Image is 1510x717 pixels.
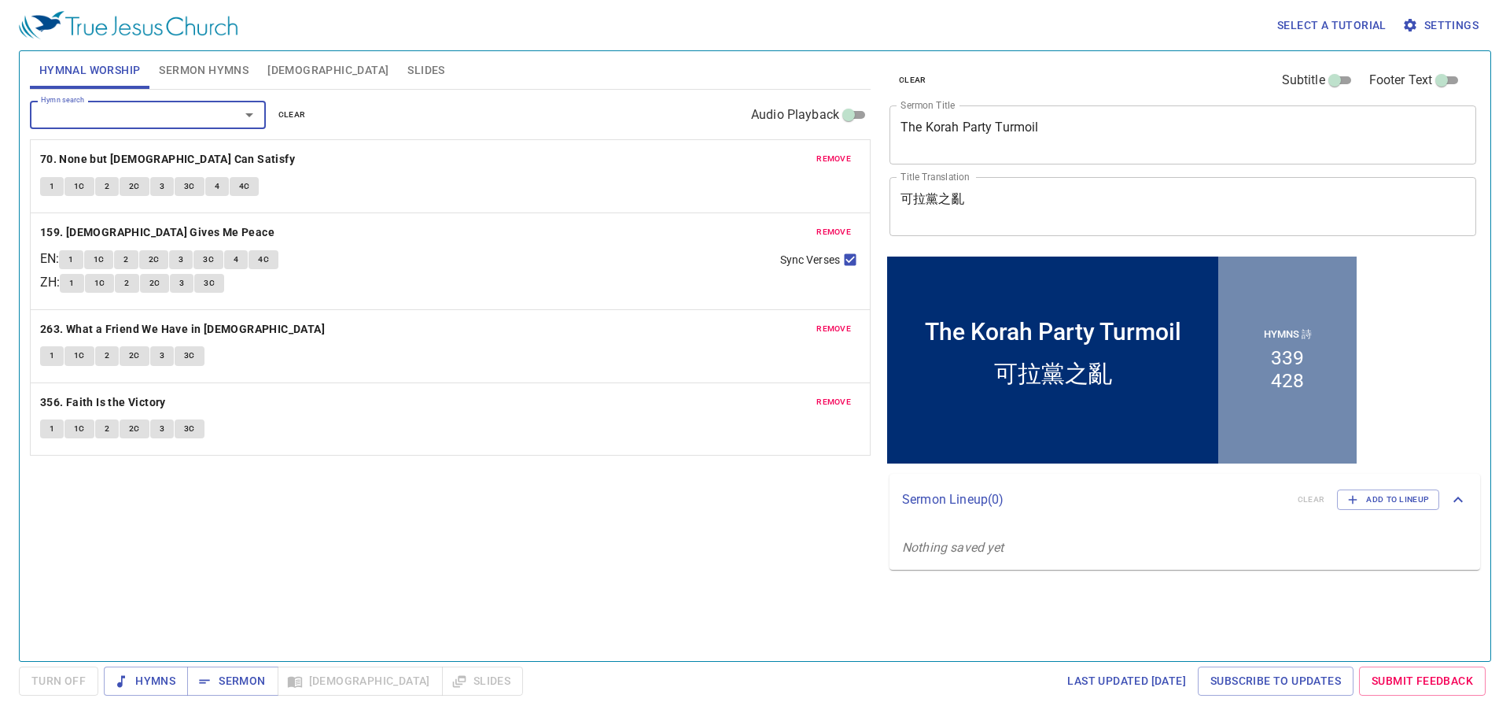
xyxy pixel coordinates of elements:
span: Slides [407,61,444,80]
button: remove [807,150,860,168]
button: Hymns [104,667,188,696]
i: Nothing saved yet [902,540,1004,555]
b: 70. None but [DEMOGRAPHIC_DATA] Can Satisfy [40,150,295,169]
button: Select a tutorial [1271,11,1393,40]
button: Open [238,104,260,126]
button: 159. [DEMOGRAPHIC_DATA] Gives Me Peace [40,223,278,242]
p: Sermon Lineup ( 0 ) [902,490,1285,509]
button: remove [807,393,860,412]
button: 4C [249,250,278,269]
span: Sermon Hymns [159,61,249,80]
button: 3C [193,250,223,269]
span: 3 [179,276,184,290]
button: 4 [224,250,248,269]
b: 356. Faith Is the Victory [40,393,166,412]
button: 1 [40,177,64,196]
button: 2C [120,419,149,438]
button: 3C [175,346,204,365]
textarea: The Korah Party Turmoil [900,120,1465,150]
b: 263. What a Friend We Have in [DEMOGRAPHIC_DATA] [40,320,325,339]
span: Settings [1405,16,1479,35]
span: 2C [129,179,140,194]
button: 2C [120,177,149,196]
button: 2 [114,250,138,269]
span: Add to Lineup [1347,493,1429,507]
button: 356. Faith Is the Victory [40,393,168,412]
span: 1C [94,276,105,290]
span: 3C [203,253,214,267]
button: 2C [140,274,170,293]
button: 3C [194,274,224,293]
textarea: 可拉黨之亂 [900,191,1465,221]
span: 3 [160,422,164,436]
span: clear [899,73,926,87]
span: Submit Feedback [1372,671,1473,691]
button: 3 [150,177,174,196]
span: 3 [160,179,164,194]
button: remove [807,223,860,242]
button: 1 [40,346,64,365]
button: 2 [95,419,119,438]
span: Select a tutorial [1277,16,1387,35]
span: 2C [149,253,160,267]
img: True Jesus Church [19,11,238,39]
span: 2 [123,253,128,267]
a: Last updated [DATE] [1061,667,1192,696]
button: 1C [64,419,94,438]
button: 2C [139,250,169,269]
span: Footer Text [1369,71,1433,90]
button: clear [889,71,936,90]
iframe: from-child [883,253,1361,468]
a: Submit Feedback [1359,667,1486,696]
span: 1 [68,253,73,267]
button: 1C [85,274,115,293]
span: 3 [160,349,164,363]
span: 3C [204,276,215,290]
span: 3C [184,422,195,436]
span: 2 [105,349,109,363]
button: Add to Lineup [1337,490,1439,510]
span: remove [816,395,851,409]
span: Subscribe to Updates [1210,671,1341,691]
button: 2 [115,274,138,293]
button: 2 [95,177,119,196]
span: 4 [215,179,219,194]
span: 2C [129,349,140,363]
span: 1 [69,276,74,290]
span: Sermon [200,671,265,691]
button: Settings [1399,11,1485,40]
button: 3 [170,274,193,293]
span: 4C [239,179,250,194]
span: 1C [74,179,85,194]
span: 2 [105,179,109,194]
span: 4C [258,253,269,267]
span: 2 [124,276,129,290]
button: 3C [175,177,204,196]
span: Audio Playback [751,105,839,124]
span: 1 [50,349,54,363]
button: 3 [150,419,174,438]
button: 4C [230,177,260,196]
span: 1C [74,349,85,363]
button: clear [269,105,315,124]
button: 263. What a Friend We Have in [DEMOGRAPHIC_DATA] [40,320,328,339]
span: clear [278,108,306,122]
span: Sync Verses [780,252,840,268]
button: 1C [64,346,94,365]
button: 1C [64,177,94,196]
button: Sermon [187,667,278,696]
button: 2 [95,346,119,365]
b: 159. [DEMOGRAPHIC_DATA] Gives Me Peace [40,223,274,242]
span: 3C [184,349,195,363]
button: 1C [84,250,114,269]
button: remove [807,320,860,338]
span: 3C [184,179,195,194]
span: 4 [234,253,238,267]
span: 3 [179,253,183,267]
span: remove [816,225,851,239]
span: 1C [94,253,105,267]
